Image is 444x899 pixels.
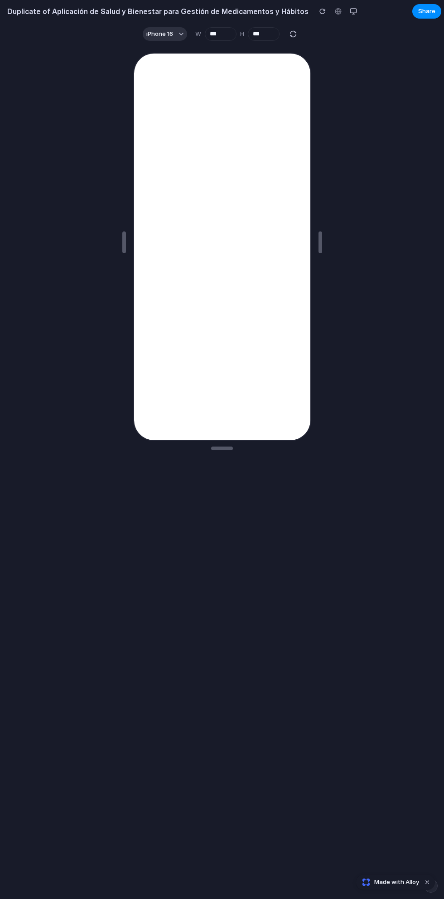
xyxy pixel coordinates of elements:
[240,29,244,39] label: H
[4,6,309,17] h2: Duplicate of Aplicación de Salud y Bienestar para Gestión de Medicamentos y Hábitos
[374,878,419,887] span: Made with Alloy
[422,877,433,888] button: Dismiss watermark
[418,7,435,16] span: Share
[356,878,420,887] a: Made with Alloy
[412,4,441,19] button: Share
[143,27,187,41] button: iPhone 16
[195,29,201,39] label: W
[146,29,173,39] span: iPhone 16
